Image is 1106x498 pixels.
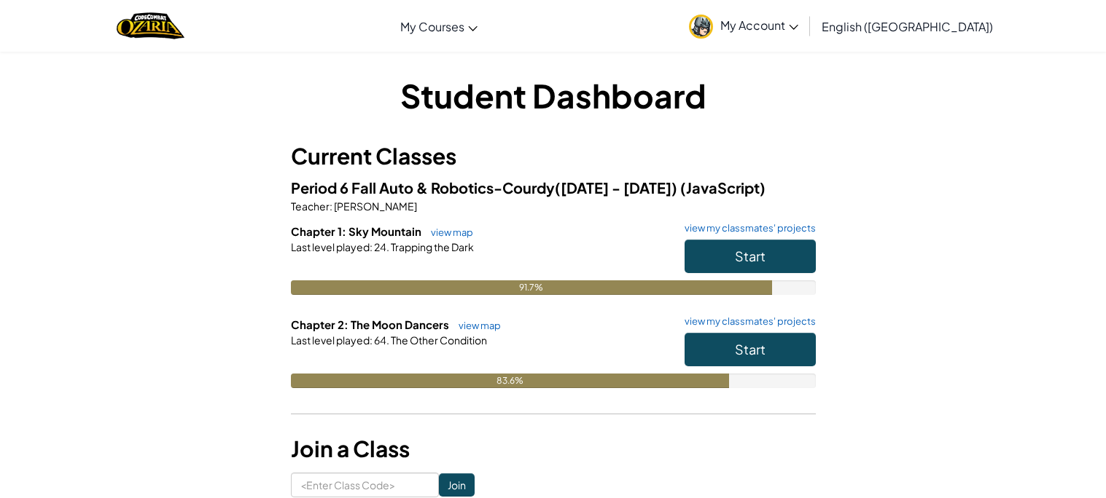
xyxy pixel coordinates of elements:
[330,199,332,213] span: :
[291,140,816,173] h3: Current Classes
[291,73,816,118] h1: Student Dashboard
[685,333,816,366] button: Start
[373,333,389,347] span: 64.
[370,333,373,347] span: :
[689,15,713,39] img: avatar
[685,240,816,273] button: Start
[117,11,184,41] img: Home
[291,473,439,497] input: <Enter Class Code>
[814,7,1000,46] a: English ([GEOGRAPHIC_DATA])
[677,317,816,326] a: view my classmates' projects
[400,19,464,34] span: My Courses
[291,199,330,213] span: Teacher
[373,240,389,253] span: 24.
[735,248,766,264] span: Start
[424,226,473,238] a: view map
[680,178,766,197] span: (JavaScript)
[451,320,501,331] a: view map
[389,333,487,347] span: The Other Condition
[291,373,730,388] div: 83.6%
[291,333,370,347] span: Last level played
[370,240,373,253] span: :
[682,3,806,49] a: My Account
[291,432,816,465] h3: Join a Class
[332,199,417,213] span: [PERSON_NAME]
[735,341,766,357] span: Start
[291,224,424,238] span: Chapter 1: Sky Mountain
[291,317,451,331] span: Chapter 2: The Moon Dancers
[291,280,772,295] div: 91.7%
[117,11,184,41] a: Ozaria by CodeCombat logo
[393,7,485,46] a: My Courses
[389,240,474,253] span: Trapping the Dark
[291,240,370,253] span: Last level played
[822,19,993,34] span: English ([GEOGRAPHIC_DATA])
[439,473,475,497] input: Join
[720,17,798,33] span: My Account
[677,224,816,233] a: view my classmates' projects
[291,178,680,197] span: Period 6 Fall Auto & Robotics-Courdy([DATE] - [DATE])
